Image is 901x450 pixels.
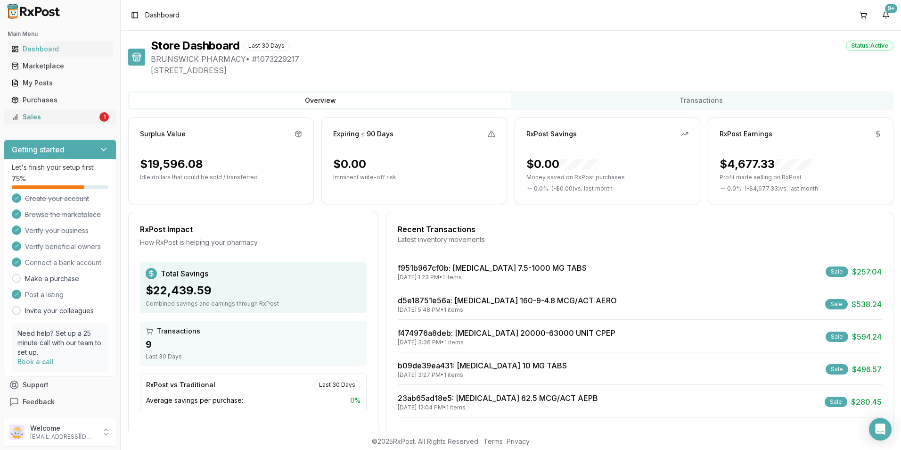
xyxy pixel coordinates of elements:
div: Surplus Value [140,129,186,139]
div: RxPost Impact [140,224,367,235]
div: Latest inventory movements [398,235,882,244]
div: [DATE] 3:27 PM • 1 items [398,371,567,379]
a: My Posts [8,75,113,92]
div: Status: Active [846,41,893,51]
a: b09de39ea431: [MEDICAL_DATA] 10 MG TABS [398,361,567,370]
div: RxPost Earnings [720,129,772,139]
button: 9+ [878,8,893,23]
span: 0.0 % [727,185,742,192]
div: Sale [826,332,848,342]
a: Sales1 [8,108,113,125]
span: Feedback [23,397,55,407]
span: 75 % [12,174,26,183]
span: Browse the marketplace [25,210,101,219]
div: [DATE] 1:23 PM • 1 items [398,274,587,281]
h3: Getting started [12,144,65,155]
a: Book a call [17,358,54,366]
p: Welcome [30,424,96,433]
span: Transactions [157,326,200,336]
span: BRUNSWICK PHARMACY • # 1073229217 [151,53,893,65]
button: Support [4,376,116,393]
div: 9 [146,338,361,351]
p: Idle dollars that could be sold / transferred [140,174,302,181]
span: $496.57 [852,364,882,375]
a: d5e18751e56a: [MEDICAL_DATA] 160-9-4.8 MCG/ACT AERO [398,296,617,305]
span: 0.0 % [534,185,549,192]
div: Purchases [11,95,109,105]
div: [DATE] 12:04 PM • 1 items [398,404,598,411]
div: Sale [826,364,848,375]
span: Dashboard [145,10,180,20]
a: f474976a8deb: [MEDICAL_DATA] 20000-63000 UNIT CPEP [398,328,615,338]
button: My Posts [4,75,116,91]
span: Total Savings [161,268,208,279]
button: Dashboard [4,42,116,57]
button: View All Transactions [398,429,882,444]
div: Dashboard [11,44,109,54]
div: $0.00 [333,157,366,172]
span: Post a listing [25,290,64,300]
div: Open Intercom Messenger [869,418,892,441]
a: Privacy [507,437,530,445]
div: Recent Transactions [398,224,882,235]
div: Sale [825,397,847,407]
div: 9+ [885,4,897,13]
button: Transactions [511,93,892,108]
a: Marketplace [8,58,113,75]
span: $538.24 [852,299,882,310]
a: Purchases [8,92,113,108]
span: $280.45 [851,396,882,408]
button: Feedback [4,393,116,410]
h2: Main Menu [8,30,113,38]
span: [STREET_ADDRESS] [151,65,893,76]
div: Last 30 Days [146,353,361,360]
span: ( - $0.00 ) vs. last month [551,185,613,192]
nav: breadcrumb [145,10,180,20]
div: My Posts [11,78,109,88]
p: [EMAIL_ADDRESS][DOMAIN_NAME] [30,433,96,441]
div: $4,677.33 [720,157,812,172]
img: RxPost Logo [4,4,64,19]
p: Need help? Set up a 25 minute call with our team to set up. [17,329,103,357]
p: Let's finish your setup first! [12,163,108,172]
button: Purchases [4,92,116,108]
div: Last 30 Days [314,380,360,390]
a: f951b967cf0b: [MEDICAL_DATA] 7.5-1000 MG TABS [398,263,587,273]
div: RxPost vs Traditional [146,380,215,390]
div: $0.00 [526,157,597,172]
div: [DATE] 3:36 PM • 1 items [398,339,615,346]
button: Sales1 [4,109,116,125]
img: User avatar [9,425,25,440]
span: 0 % [350,396,360,405]
a: Invite your colleagues [25,306,94,316]
span: Verify your business [25,226,89,235]
div: Last 30 Days [243,41,290,51]
div: Sale [826,267,848,277]
span: Average savings per purchase: [146,396,243,405]
span: Connect a bank account [25,258,101,267]
p: Money saved on RxPost purchases [526,174,688,181]
div: [DATE] 5:48 PM • 1 items [398,306,617,314]
div: Marketplace [11,61,109,71]
a: Make a purchase [25,274,79,283]
p: Imminent write-off risk [333,174,495,181]
a: 23ab65ad18e5: [MEDICAL_DATA] 62.5 MCG/ACT AEPB [398,393,598,403]
div: $22,439.59 [146,283,361,298]
span: ( - $4,677.33 ) vs. last month [745,185,818,192]
div: RxPost Savings [526,129,577,139]
span: Verify beneficial owners [25,242,101,251]
a: Dashboard [8,41,113,58]
span: $257.04 [852,266,882,277]
div: $19,596.08 [140,157,203,172]
div: How RxPost is helping your pharmacy [140,238,367,247]
div: Sale [825,299,848,309]
div: Expiring ≤ 90 Days [333,129,393,139]
div: Combined savings and earnings through RxPost [146,300,361,308]
span: Create your account [25,194,89,203]
button: Marketplace [4,58,116,74]
h1: Store Dashboard [151,38,239,53]
p: Profit made selling on RxPost [720,174,882,181]
button: Overview [130,93,511,108]
div: Sales [11,112,98,122]
a: Terms [483,437,503,445]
